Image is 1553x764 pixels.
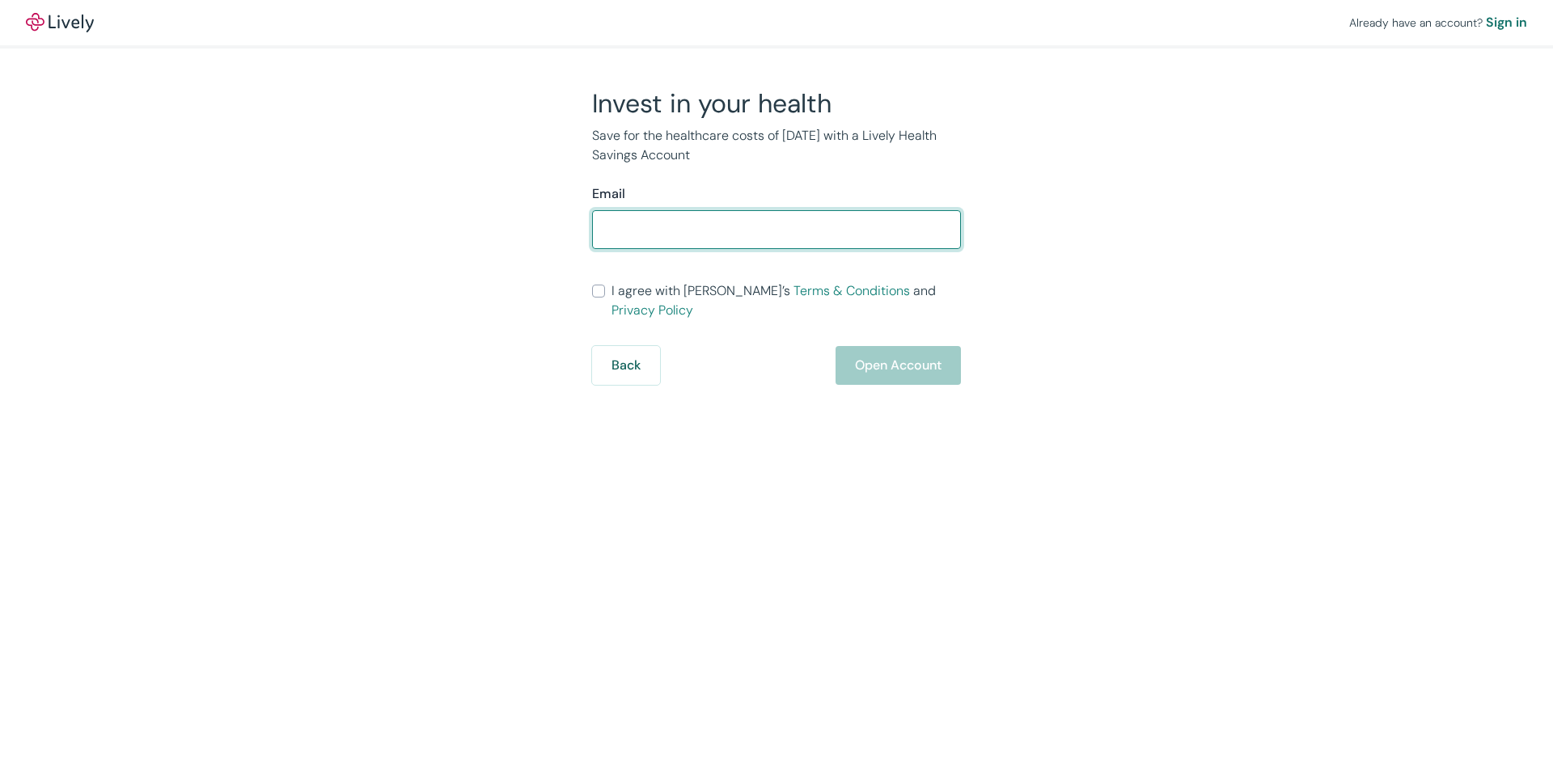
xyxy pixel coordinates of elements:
a: LivelyLively [26,13,94,32]
p: Save for the healthcare costs of [DATE] with a Lively Health Savings Account [592,126,961,165]
div: Already have an account? [1349,13,1527,32]
label: Email [592,184,625,204]
h2: Invest in your health [592,87,961,120]
a: Privacy Policy [611,302,693,319]
a: Terms & Conditions [793,282,910,299]
button: Back [592,346,660,385]
span: I agree with [PERSON_NAME]’s and [611,281,961,320]
img: Lively [26,13,94,32]
a: Sign in [1486,13,1527,32]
